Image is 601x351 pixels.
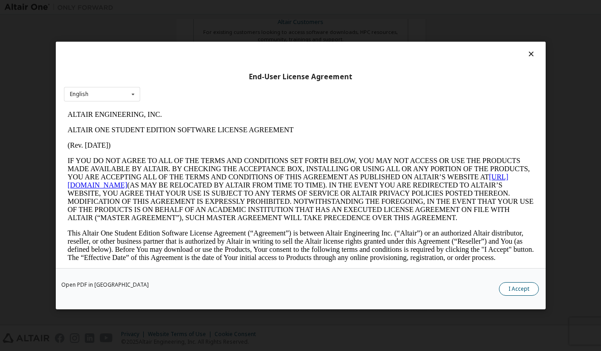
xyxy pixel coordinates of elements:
[4,19,470,27] p: ALTAIR ONE STUDENT EDITION SOFTWARE LICENSE AGREEMENT
[61,282,149,288] a: Open PDF in [GEOGRAPHIC_DATA]
[4,122,470,155] p: This Altair One Student Edition Software License Agreement (“Agreement”) is between Altair Engine...
[499,282,539,296] button: I Accept
[4,34,470,43] p: (Rev. [DATE])
[4,4,470,12] p: ALTAIR ENGINEERING, INC.
[64,72,537,82] div: End-User License Agreement
[4,66,445,82] a: [URL][DOMAIN_NAME]
[4,50,470,115] p: IF YOU DO NOT AGREE TO ALL OF THE TERMS AND CONDITIONS SET FORTH BELOW, YOU MAY NOT ACCESS OR USE...
[70,91,88,97] div: English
